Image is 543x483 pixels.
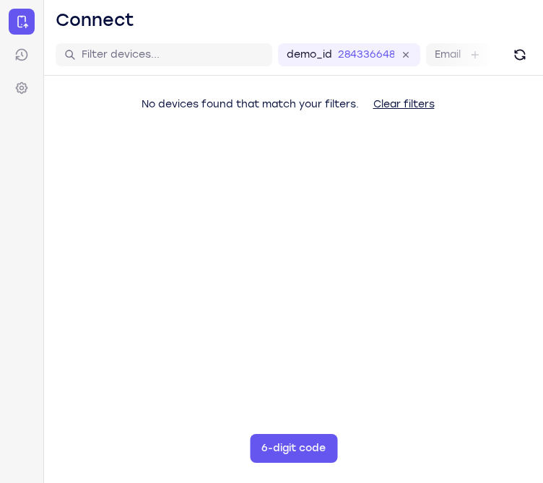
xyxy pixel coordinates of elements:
[82,48,264,62] input: Filter devices...
[287,48,332,62] label: demo_id
[9,75,35,101] a: Settings
[435,48,461,62] label: Email
[250,434,337,463] button: 6-digit code
[9,42,35,68] a: Sessions
[508,43,531,66] button: Refresh
[56,9,134,32] h1: Connect
[9,9,35,35] a: Connect
[362,90,446,119] button: Clear filters
[142,98,359,110] span: No devices found that match your filters.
